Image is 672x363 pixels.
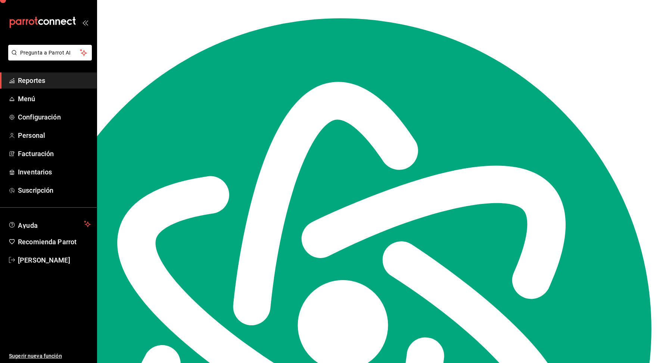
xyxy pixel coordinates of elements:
span: Reportes [18,75,91,86]
span: Configuración [18,112,91,122]
span: Personal [18,130,91,140]
span: Sugerir nueva función [9,352,91,360]
span: Recomienda Parrot [18,237,91,247]
button: Pregunta a Parrot AI [8,45,92,60]
button: open_drawer_menu [82,19,88,25]
span: Inventarios [18,167,91,177]
span: Facturación [18,149,91,159]
span: Suscripción [18,185,91,195]
span: [PERSON_NAME] [18,255,91,265]
span: Pregunta a Parrot AI [20,49,80,57]
span: Ayuda [18,220,81,229]
a: Pregunta a Parrot AI [5,54,92,62]
span: Menú [18,94,91,104]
